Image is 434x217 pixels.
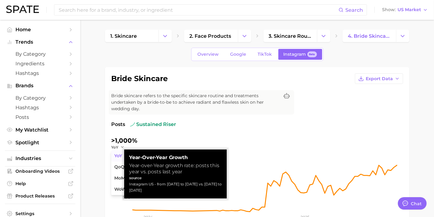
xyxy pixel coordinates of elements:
[114,153,122,158] span: YoY
[110,33,137,39] span: 1. skincare
[278,49,322,60] a: InstagramBeta
[382,8,396,11] span: Show
[198,52,219,57] span: Overview
[225,49,252,60] a: Google
[15,181,65,186] span: Help
[381,6,429,14] button: ShowUS Market
[15,156,65,161] span: Industries
[114,164,124,170] span: QoQ
[15,39,65,45] span: Trends
[15,83,65,89] span: Brands
[15,95,65,101] span: by Category
[5,37,75,47] button: Trends
[192,49,224,60] a: Overview
[5,103,75,112] a: Hashtags
[284,52,306,57] span: Instagram
[258,52,272,57] span: TikTok
[5,191,75,201] a: Product Releases
[129,176,142,180] strong: source
[230,52,246,57] span: Google
[111,145,118,150] span: YoY
[123,195,130,200] tspan: 50.0
[366,76,393,81] span: Export Data
[111,150,179,195] ul: YoY
[15,127,65,133] span: My Watchlist
[355,73,403,84] button: Export Data
[111,75,168,82] h1: bride skincare
[15,27,65,33] span: Home
[396,30,409,42] button: Change Category
[15,61,65,67] span: Ingredients
[15,140,65,145] span: Spotlight
[184,30,238,42] a: 2. face products
[5,125,75,135] a: My Watchlist
[5,154,75,163] button: Industries
[398,8,421,11] span: US Market
[238,30,251,42] button: Change Category
[129,181,222,193] div: Instagram US - from [DATE] to [DATE] vs. [DATE] to [DATE]
[189,33,231,39] span: 2. face products
[5,68,75,78] a: Hashtags
[111,93,279,112] span: Bride skincare refers to the specific skincare routine and treatments undertaken by a bride-to-be...
[130,122,135,127] img: sustained riser
[111,145,124,150] button: YoY
[15,168,65,174] span: Onboarding Videos
[15,211,65,216] span: Settings
[6,6,39,13] img: SPATE
[5,59,75,68] a: Ingredients
[15,114,65,120] span: Posts
[15,105,65,111] span: Hashtags
[253,49,277,60] a: TikTok
[5,49,75,59] a: by Category
[114,176,125,181] span: MoM
[5,179,75,188] a: Help
[345,7,363,13] span: Search
[309,52,315,57] span: Beta
[158,30,172,42] button: Change Category
[5,25,75,34] a: Home
[5,138,75,147] a: Spotlight
[5,167,75,176] a: Onboarding Videos
[5,93,75,103] a: by Category
[129,163,222,175] div: Year-over-Year growth rate: posts this year vs. posts last year
[5,81,75,90] button: Brands
[105,30,158,42] a: 1. skincare
[348,33,391,39] span: 4. bride skincare
[130,121,176,128] span: sustained riser
[15,51,65,57] span: by Category
[343,30,396,42] a: 4. bride skincare
[111,137,137,144] span: >1,000%
[15,70,65,76] span: Hashtags
[263,30,317,42] a: 3. skincare routines
[269,33,312,39] span: 3. skincare routines
[111,121,125,128] span: Posts
[58,5,339,15] input: Search here for a brand, industry, or ingredient
[114,187,126,192] span: WoW
[15,193,65,199] span: Product Releases
[317,30,330,42] button: Change Category
[5,112,75,122] a: Posts
[129,154,222,161] strong: Year-over-Year Growth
